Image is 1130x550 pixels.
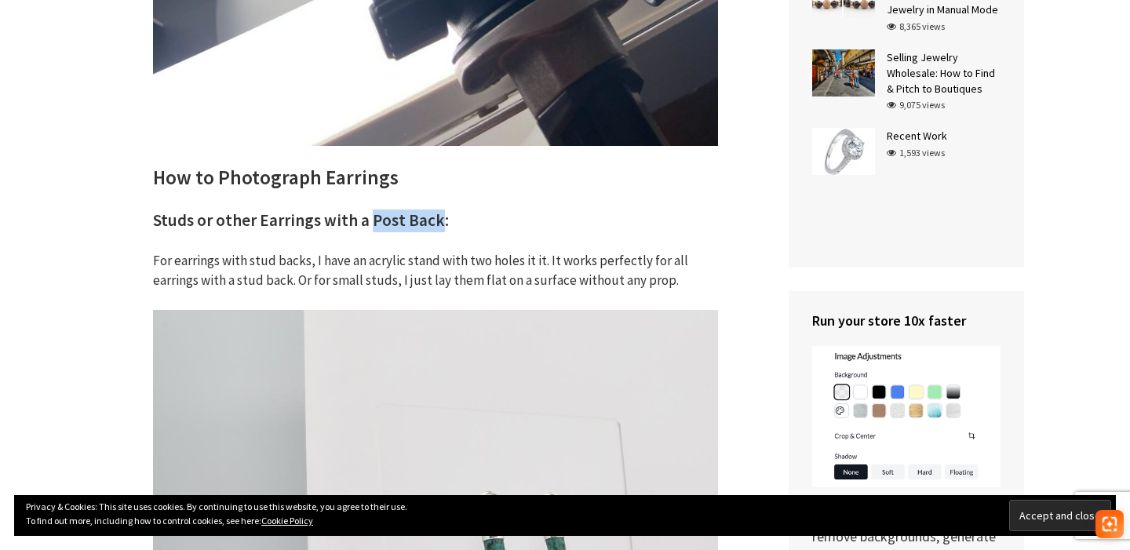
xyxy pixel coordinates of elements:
div: Privacy & Cookies: This site uses cookies. By continuing to use this website, you agree to their ... [14,495,1116,536]
h4: Run your store 10x faster [812,311,1001,330]
div: 8,365 views [887,20,945,34]
div: 1,593 views [887,146,945,160]
a: Recent Work [887,129,947,143]
p: For earrings with stud backs, I have an acrylic stand with two holes it it. It works perfectly fo... [153,251,718,291]
a: Cookie Policy [261,515,313,526]
input: Accept and close [1009,500,1111,531]
div: 9,075 views [887,98,945,112]
h2: How to Photograph Earrings [153,165,718,191]
h3: Studs or other Earrings with a Post Back: [153,209,718,232]
a: Selling Jewelry Wholesale: How to Find & Pitch to Boutiques [887,50,995,96]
